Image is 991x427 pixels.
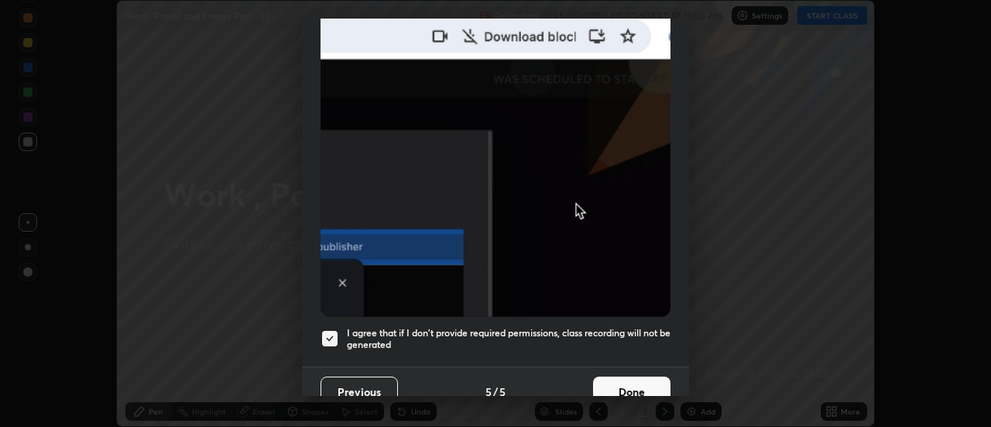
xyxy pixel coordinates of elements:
button: Done [593,377,670,408]
button: Previous [321,377,398,408]
h4: 5 [485,384,492,400]
h4: 5 [499,384,506,400]
h4: / [493,384,498,400]
h5: I agree that if I don't provide required permissions, class recording will not be generated [347,327,670,351]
